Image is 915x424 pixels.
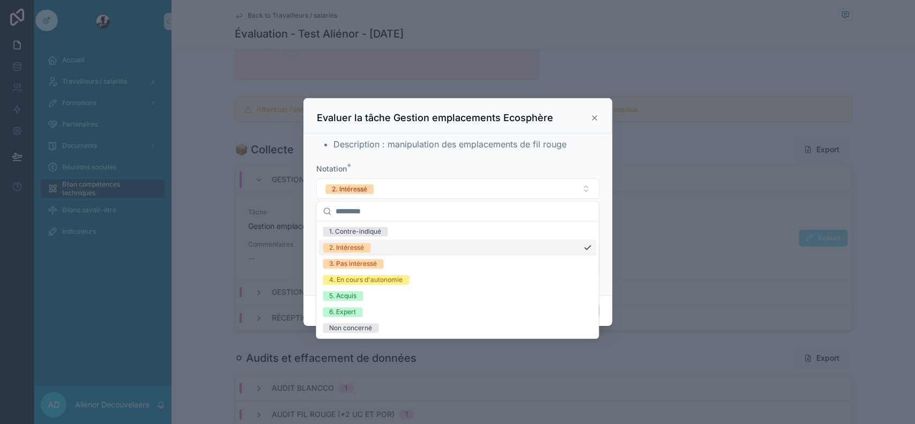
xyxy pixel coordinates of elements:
[317,111,553,124] h3: Evaluer la tâche Gestion emplacements Ecosphère
[332,184,367,194] div: 2. Intéressé
[316,221,598,338] div: Suggestions
[333,138,599,151] li: Description : manipulation des emplacements de fil rouge
[316,178,599,199] button: Select Button
[329,307,356,317] div: 6. Expert
[329,259,377,269] div: 3. Pas intéressé
[329,275,403,285] div: 4. En cours d'autonomie
[329,243,364,252] div: 2. Intéressé
[329,227,381,236] div: 1. Contre-indiqué
[329,323,372,333] div: Non concerné
[316,164,347,173] span: Notation
[329,291,356,301] div: 5. Acquis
